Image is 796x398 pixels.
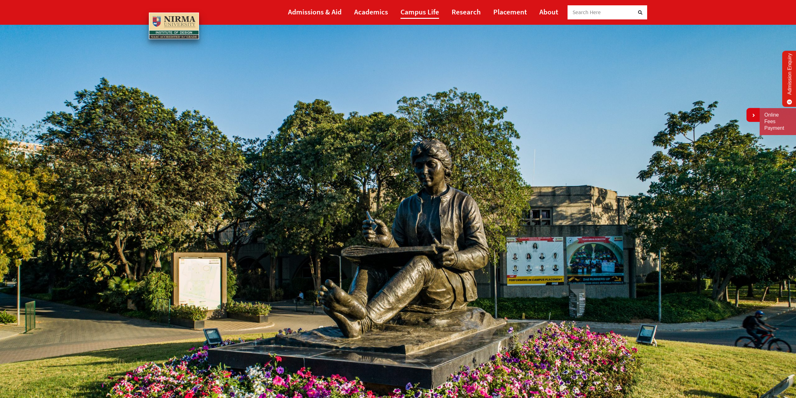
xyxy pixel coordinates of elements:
a: Online Fees Payment [764,112,791,131]
span: Search Here [573,9,601,16]
a: About [539,5,558,19]
img: main_logo [149,13,199,39]
a: Admissions & Aid [288,5,342,19]
a: Placement [493,5,527,19]
a: Research [452,5,481,19]
a: Academics [354,5,388,19]
a: Campus Life [401,5,439,19]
